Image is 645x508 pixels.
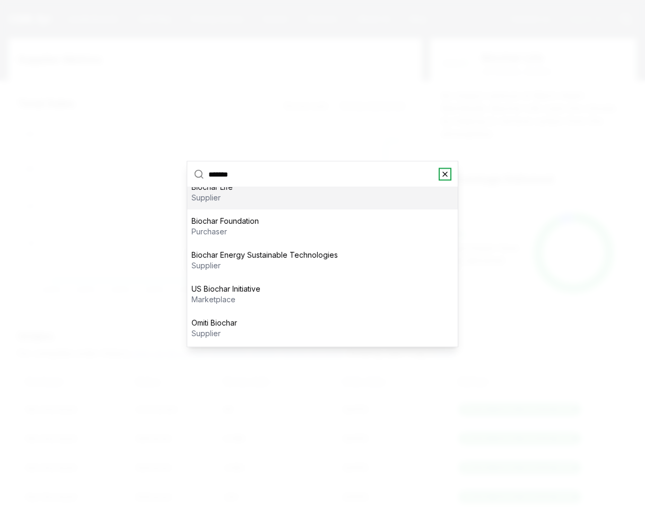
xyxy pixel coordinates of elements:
p: purchaser [191,226,259,237]
p: supplier [191,192,233,203]
p: Biochar Foundation [191,216,259,226]
p: supplier [191,328,237,339]
p: Biochar Energy Sustainable Technologies [191,250,338,260]
p: Omiti Biochar [191,318,237,328]
p: marketplace [191,294,260,305]
p: supplier [191,260,338,271]
p: US Biochar Initiative [191,284,260,294]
